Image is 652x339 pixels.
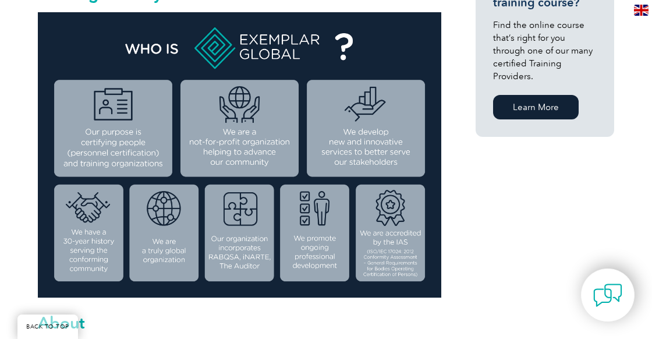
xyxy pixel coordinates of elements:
[634,5,649,16] img: en
[493,19,597,83] p: Find the online course that’s right for you through one of our many certified Training Providers.
[17,315,78,339] a: BACK TO TOP
[593,281,622,310] img: contact-chat.png
[493,95,579,119] a: Learn More
[38,313,441,332] h2: About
